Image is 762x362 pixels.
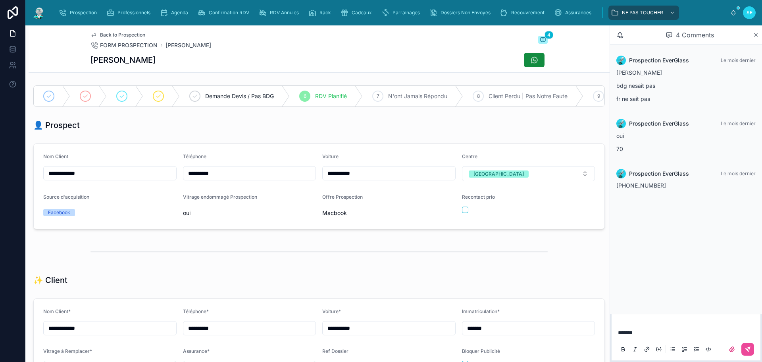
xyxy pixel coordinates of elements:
[306,6,337,20] a: Rack
[721,170,756,176] span: Le mois dernier
[322,209,456,217] span: Macbook
[629,56,689,64] span: Prospection EverGlass
[462,308,500,314] span: Immatriculation*
[629,170,689,178] span: Prospection EverGlass
[597,93,600,99] span: 9
[538,36,548,45] button: 4
[322,194,363,200] span: Offre Prospection
[270,10,299,16] span: RDV Annulés
[462,194,495,200] span: Recontact prio
[183,194,257,200] span: Vitrage endommagé Prospection
[43,308,71,314] span: Nom Client*
[315,92,347,100] span: RDV Planifié
[322,153,339,159] span: Voiture
[462,153,477,159] span: Centre
[100,32,145,38] span: Back to Prospection
[43,348,92,354] span: Vitrage à Remplacer*
[183,348,210,354] span: Assurance*
[622,10,663,16] span: NE PAS TOUCHER
[90,32,145,38] a: Back to Prospection
[616,145,756,153] p: 70
[304,93,306,99] span: 6
[165,41,211,49] a: [PERSON_NAME]
[52,4,730,21] div: scrollable content
[319,10,331,16] span: Rack
[158,6,194,20] a: Agenda
[322,348,348,354] span: Ref Dossier
[565,10,591,16] span: Assurances
[441,10,491,16] span: Dossiers Non Envoyés
[462,348,500,354] span: Bloquer Publicité
[100,41,158,49] span: FORM PROSPECTION
[616,182,666,189] span: [PHONE_NUMBER]
[183,308,209,314] span: Téléphone*
[43,194,89,200] span: Source d'acquisition
[183,209,316,217] span: oui
[104,6,156,20] a: Professionnels
[90,54,156,66] h1: [PERSON_NAME]
[747,10,752,16] span: SE
[616,132,756,140] p: oui
[33,120,80,131] h1: 👤 Prospect
[489,92,568,100] span: Client Perdu | Pas Notre Faute
[352,10,372,16] span: Cadeaux
[616,95,756,103] p: fr ne sait pas
[427,6,496,20] a: Dossiers Non Envoyés
[195,6,255,20] a: Confirmation RDV
[477,93,480,99] span: 8
[552,6,597,20] a: Assurances
[183,153,206,159] span: Téléphone
[511,10,545,16] span: Recouvrement
[473,170,524,178] div: [GEOGRAPHIC_DATA]
[462,166,595,181] button: Select Button
[171,10,188,16] span: Agenda
[379,6,425,20] a: Parrainages
[616,68,756,77] p: [PERSON_NAME]
[616,81,756,90] p: bdg nesait pas
[498,6,550,20] a: Recouvrement
[117,10,150,16] span: Professionnels
[43,153,68,159] span: Nom Client
[205,92,274,100] span: Demande Devis / Pas BDG
[70,10,97,16] span: Prospection
[377,93,379,99] span: 7
[629,120,689,128] span: Prospection EverGlass
[32,6,46,19] img: App logo
[338,6,377,20] a: Cadeaux
[393,10,420,16] span: Parrainages
[721,57,756,63] span: Le mois dernier
[676,30,714,40] span: 4 Comments
[90,41,158,49] a: FORM PROSPECTION
[721,120,756,126] span: Le mois dernier
[545,31,553,39] span: 4
[48,209,70,216] div: Facebook
[209,10,249,16] span: Confirmation RDV
[256,6,304,20] a: RDV Annulés
[388,92,447,100] span: N'ont Jamais Répondu
[322,308,341,314] span: Voiture*
[56,6,102,20] a: Prospection
[33,275,67,286] h1: ✨ Client
[608,6,679,20] a: NE PAS TOUCHER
